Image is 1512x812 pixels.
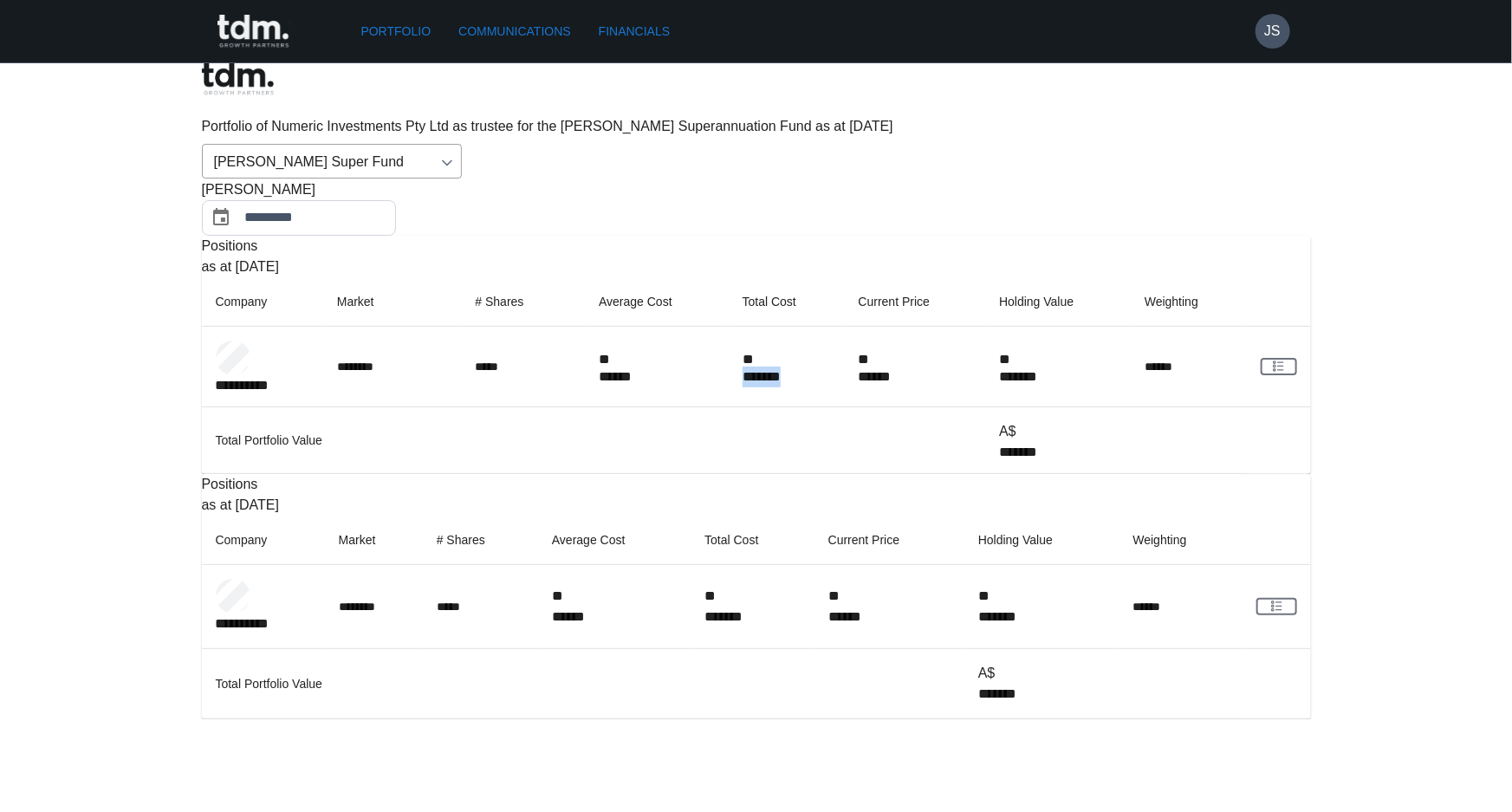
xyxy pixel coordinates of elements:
th: Weighting [1119,516,1243,565]
p: as at [DATE] [202,495,1311,516]
th: Total Cost [729,277,845,327]
p: A$ [999,421,1117,442]
th: Holding Value [964,516,1119,565]
p: Portfolio of Numeric Investments Pty Ltd as trustee for the [PERSON_NAME] Superannuation Fund as ... [202,116,1311,137]
p: Positions [202,236,1311,257]
th: Total Cost [691,516,814,565]
th: Current Price [814,516,964,565]
th: Company [202,277,323,327]
th: Market [323,277,462,327]
th: Current Price [845,277,986,327]
a: View Client Communications [1256,598,1297,615]
th: Market [325,516,423,565]
h6: JS [1264,21,1281,42]
a: Portfolio [354,16,438,48]
th: Holding Value [985,277,1131,327]
a: View Client Communications [1261,358,1297,375]
a: Communications [451,16,578,48]
th: Average Cost [538,516,691,565]
span: [PERSON_NAME] [202,179,316,200]
g: rgba(16, 24, 40, 0.6 [1274,361,1283,371]
th: Company [202,516,325,565]
g: rgba(16, 24, 40, 0.6 [1272,601,1282,611]
th: Average Cost [585,277,729,327]
button: JS [1256,14,1290,49]
p: A$ [978,663,1106,684]
td: Total Portfolio Value [202,406,986,473]
p: Positions [202,474,1311,495]
a: Financials [592,16,677,48]
div: [PERSON_NAME] Super Fund [202,144,462,179]
button: Choose date, selected date is Jul 31, 2025 [204,200,238,235]
p: as at [DATE] [202,257,1311,277]
th: # Shares [423,516,538,565]
td: Total Portfolio Value [202,648,964,718]
th: Weighting [1131,277,1247,327]
th: # Shares [461,277,585,327]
